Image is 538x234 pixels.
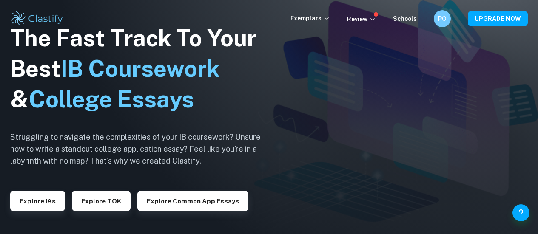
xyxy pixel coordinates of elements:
[434,10,451,27] button: PO
[468,11,528,26] button: UPGRADE NOW
[10,191,65,211] button: Explore IAs
[61,55,220,82] span: IB Coursework
[137,191,248,211] button: Explore Common App essays
[72,197,131,205] a: Explore TOK
[290,14,330,23] p: Exemplars
[10,197,65,205] a: Explore IAs
[72,191,131,211] button: Explore TOK
[347,14,376,24] p: Review
[10,10,64,27] img: Clastify logo
[512,204,529,221] button: Help and Feedback
[393,15,417,22] a: Schools
[28,86,194,113] span: College Essays
[10,23,274,115] h1: The Fast Track To Your Best &
[10,131,274,167] h6: Struggling to navigate the complexities of your IB coursework? Unsure how to write a standout col...
[137,197,248,205] a: Explore Common App essays
[438,14,447,23] h6: PO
